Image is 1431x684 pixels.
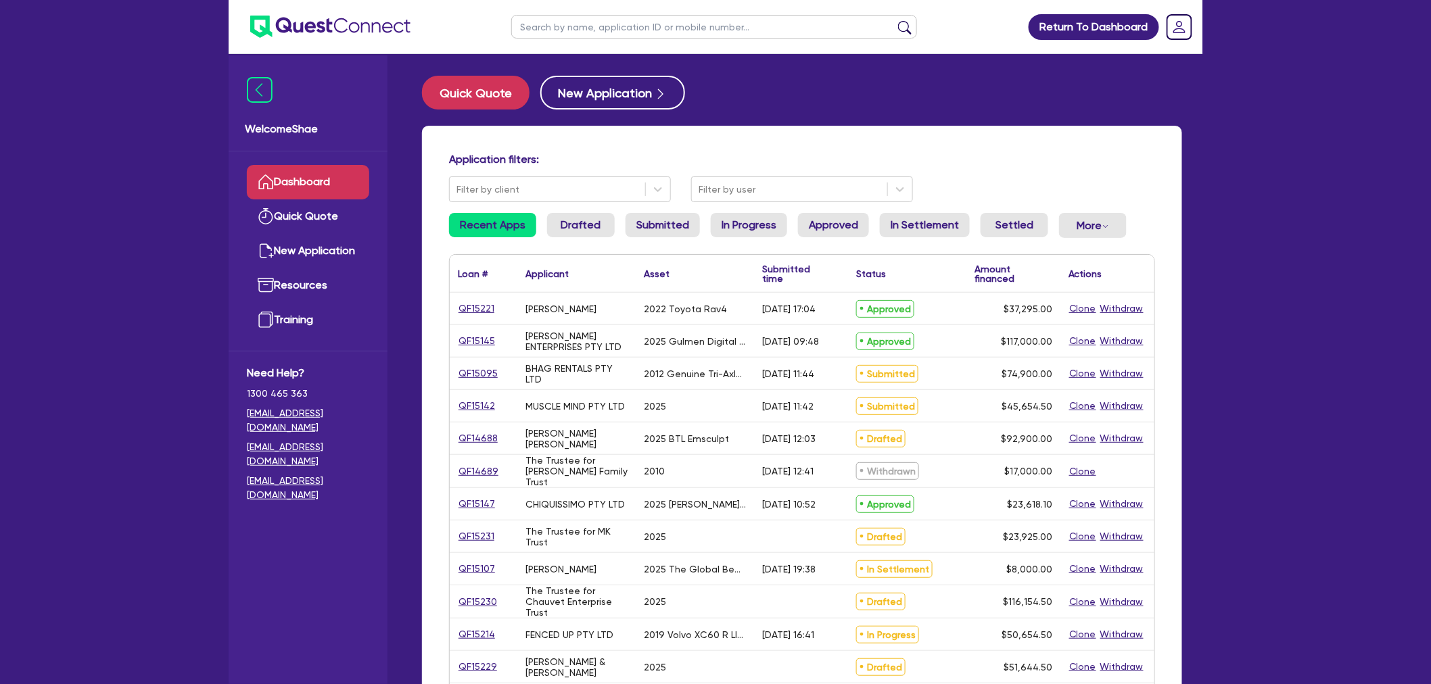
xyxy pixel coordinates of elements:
[1100,659,1144,675] button: Withdraw
[1100,496,1144,512] button: Withdraw
[1004,466,1052,477] span: $17,000.00
[762,368,814,379] div: [DATE] 11:44
[1069,333,1097,349] button: Clone
[525,401,625,412] div: MUSCLE MIND PTY LTD
[856,626,919,643] span: In Progress
[1003,531,1052,542] span: $23,925.00
[458,269,488,278] div: Loan #
[762,433,816,444] div: [DATE] 12:03
[247,440,369,468] a: [EMAIL_ADDRESS][DOMAIN_NAME]
[1002,401,1052,412] span: $45,654.50
[525,428,628,449] div: [PERSON_NAME] [PERSON_NAME]
[644,401,666,412] div: 2025
[258,243,274,259] img: new-application
[644,336,746,347] div: 2025 Gulmen Digital CPM Cup Machine
[762,303,816,314] div: [DATE] 17:04
[975,264,1052,283] div: Amount financed
[880,213,970,237] a: In Settlement
[762,466,814,477] div: [DATE] 12:41
[856,397,918,415] span: Submitted
[856,300,914,318] span: Approved
[1100,431,1144,446] button: Withdraw
[525,526,628,547] div: The Trustee for MK Trust
[1100,594,1144,610] button: Withdraw
[258,277,274,293] img: resources
[525,499,625,510] div: CHIQUISSIMO PTY LTD
[525,303,596,314] div: [PERSON_NAME]
[762,401,814,412] div: [DATE] 11:42
[1002,368,1052,379] span: $74,900.00
[449,213,536,237] a: Recent Apps
[247,387,369,401] span: 1300 465 363
[856,430,906,447] span: Drafted
[762,629,814,640] div: [DATE] 16:41
[247,199,369,234] a: Quick Quote
[247,234,369,268] a: New Application
[458,529,495,544] a: QF15231
[422,76,540,109] a: Quick Quote
[247,474,369,502] a: [EMAIL_ADDRESS][DOMAIN_NAME]
[1069,627,1097,642] button: Clone
[1002,629,1052,640] span: $50,654.50
[1069,561,1097,577] button: Clone
[856,658,906,676] span: Drafted
[1069,269,1102,278] div: Actions
[1100,333,1144,349] button: Withdraw
[1006,564,1052,575] span: $8,000.00
[644,564,746,575] div: 2025 The Global Beauty Group MediLUX LED
[525,331,628,352] div: [PERSON_NAME] ENTERPRISES PTY LTD
[644,466,665,477] div: 2010
[644,499,746,510] div: 2025 [PERSON_NAME] Platinum Plasma Pen and Apilus Senior 3G
[626,213,700,237] a: Submitted
[1100,398,1144,414] button: Withdraw
[856,528,906,545] span: Drafted
[458,594,498,610] a: QF15230
[1004,662,1052,673] span: $51,644.50
[981,213,1048,237] a: Settled
[644,303,727,314] div: 2022 Toyota Rav4
[1100,366,1144,381] button: Withdraw
[245,121,371,137] span: Welcome Shae
[856,593,906,610] span: Drafted
[458,398,496,414] a: QF15142
[458,301,495,316] a: QF15221
[1100,561,1144,577] button: Withdraw
[1162,9,1197,45] a: Dropdown toggle
[762,564,816,575] div: [DATE] 19:38
[711,213,787,237] a: In Progress
[540,76,685,109] button: New Application
[1069,431,1097,446] button: Clone
[525,269,569,278] div: Applicant
[644,368,746,379] div: 2012 Genuine Tri-Axle Refrigerated
[247,365,369,381] span: Need Help?
[525,455,628,487] div: The Trustee for [PERSON_NAME] Family Trust
[762,499,816,510] div: [DATE] 10:52
[856,365,918,383] span: Submitted
[644,531,666,542] div: 2025
[422,76,530,109] button: Quick Quote
[644,269,670,278] div: Asset
[247,268,369,303] a: Resources
[511,15,917,39] input: Search by name, application ID or mobile number...
[856,269,886,278] div: Status
[247,303,369,337] a: Training
[1069,398,1097,414] button: Clone
[1069,594,1097,610] button: Clone
[525,564,596,575] div: [PERSON_NAME]
[458,333,496,349] a: QF15145
[1100,627,1144,642] button: Withdraw
[1001,336,1052,347] span: $117,000.00
[1059,213,1127,238] button: Dropdown toggle
[1001,433,1052,444] span: $92,900.00
[458,431,498,446] a: QF14688
[1004,303,1052,314] span: $37,295.00
[547,213,615,237] a: Drafted
[525,363,628,385] div: BHAG RENTALS PTY LTD
[644,629,746,640] div: 2019 Volvo XC60 R LIne
[250,16,410,38] img: quest-connect-logo-blue
[1069,366,1097,381] button: Clone
[1003,596,1052,607] span: $116,154.50
[856,495,914,513] span: Approved
[458,561,496,577] a: QF15107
